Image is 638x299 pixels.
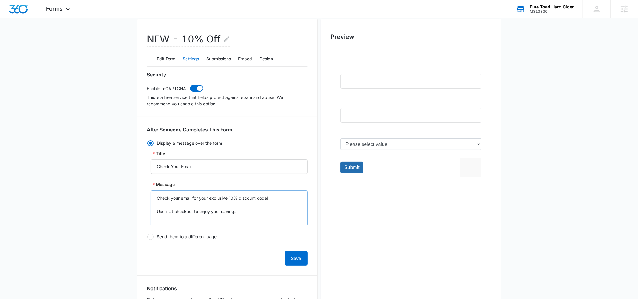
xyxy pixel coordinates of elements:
h3: After Someone Completes This Form... [147,127,236,133]
label: Send them to a different page [147,233,308,240]
input: Title [151,159,308,174]
iframe: reCAPTCHA [120,98,197,116]
button: Edit Form [157,52,176,66]
span: Forms [46,5,63,12]
p: This is a free service that helps protect against spam and abuse. We recommend you enable this op... [147,94,308,107]
button: Edit Form Name [223,32,230,46]
label: Display a message over the form [147,140,308,147]
button: Design [260,52,273,66]
span: Submit [4,104,19,109]
button: Embed [238,52,252,66]
button: Settings [183,52,199,66]
p: Enable reCAPTCHA [147,85,186,92]
label: Title [153,150,165,157]
label: Message [153,181,175,188]
textarea: Message [151,190,308,226]
h2: NEW - 10% Off [147,32,230,47]
div: account name [530,5,574,9]
button: Submissions [207,52,231,66]
div: account id [530,9,574,14]
h3: Security [147,72,166,78]
button: Save [285,251,308,266]
h3: Notifications [147,285,177,291]
h2: Preview [331,32,491,41]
